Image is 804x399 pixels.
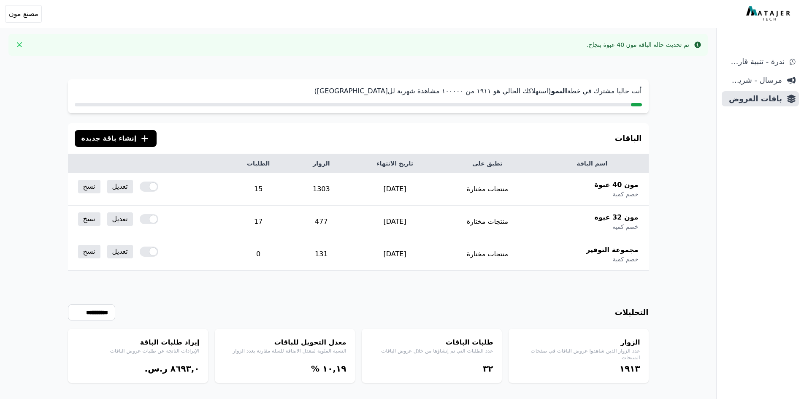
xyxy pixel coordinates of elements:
h3: الباقات [615,133,642,144]
h4: إيراد طلبات الباقة [76,337,200,347]
h4: الزوار [517,337,640,347]
span: ر.س. [145,364,168,374]
span: خصم كمية [612,255,638,263]
div: تم تحديث حالة الباقة مون 40 عبوة بنجاح. [587,41,689,49]
span: % [311,364,319,374]
bdi: ١۰,١٩ [322,364,346,374]
h4: معدل التحويل للباقات [223,337,347,347]
bdi: ٨٦٩۳,۰ [171,364,200,374]
td: 15 [225,173,292,206]
div: ١٩١۳ [517,363,640,375]
span: مون 40 عبوة [595,180,639,190]
a: تعديل [107,245,133,258]
a: نسخ [78,180,100,193]
th: تاريخ الانتهاء [351,154,439,173]
a: نسخ [78,212,100,226]
td: 131 [292,238,350,271]
span: مون 32 عبوة [595,212,639,223]
h4: طلبات الباقات [370,337,493,347]
td: منتجات مختارة [439,238,536,271]
span: ندرة - تنبية قارب علي النفاذ [725,56,785,68]
td: منتجات مختارة [439,206,536,238]
td: 477 [292,206,350,238]
span: خصم كمية [612,223,638,231]
button: Close [13,38,26,52]
p: أنت حاليا مشترك في خطة (استهلاكك الحالي هو ١٩١١ من ١۰۰۰۰۰ مشاهدة شهرية لل[GEOGRAPHIC_DATA]) [75,86,642,96]
a: تعديل [107,180,133,193]
td: 17 [225,206,292,238]
td: 1303 [292,173,350,206]
a: تعديل [107,212,133,226]
span: مرسال - شريط دعاية [725,74,782,86]
td: [DATE] [351,206,439,238]
td: منتجات مختارة [439,173,536,206]
div: ۳٢ [370,363,493,375]
p: عدد الطلبات التي تم إنشاؤها من خلال عروض الباقات [370,347,493,354]
img: MatajerTech Logo [746,6,792,22]
p: عدد الزوار الذين شاهدوا عروض الباقات في صفحات المنتجات [517,347,640,361]
td: [DATE] [351,238,439,271]
td: 0 [225,238,292,271]
span: باقات العروض [725,93,782,105]
button: مصنع مون [5,5,42,23]
a: نسخ [78,245,100,258]
th: تطبق على [439,154,536,173]
p: النسبة المئوية لمعدل الاضافة للسلة مقارنة بعدد الزوار [223,347,347,354]
button: إنشاء باقة جديدة [75,130,157,147]
strong: النمو [551,87,567,95]
iframe: chat widget [752,346,804,386]
h3: التحليلات [615,307,649,318]
th: اسم الباقة [536,154,649,173]
span: إنشاء باقة جديدة [81,133,137,144]
td: [DATE] [351,173,439,206]
span: مجموعة التوفير [586,245,638,255]
th: الزوار [292,154,350,173]
span: مصنع مون [9,9,38,19]
th: الطلبات [225,154,292,173]
p: الإيرادات الناتجة عن طلبات عروض الباقات [76,347,200,354]
span: خصم كمية [612,190,638,198]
